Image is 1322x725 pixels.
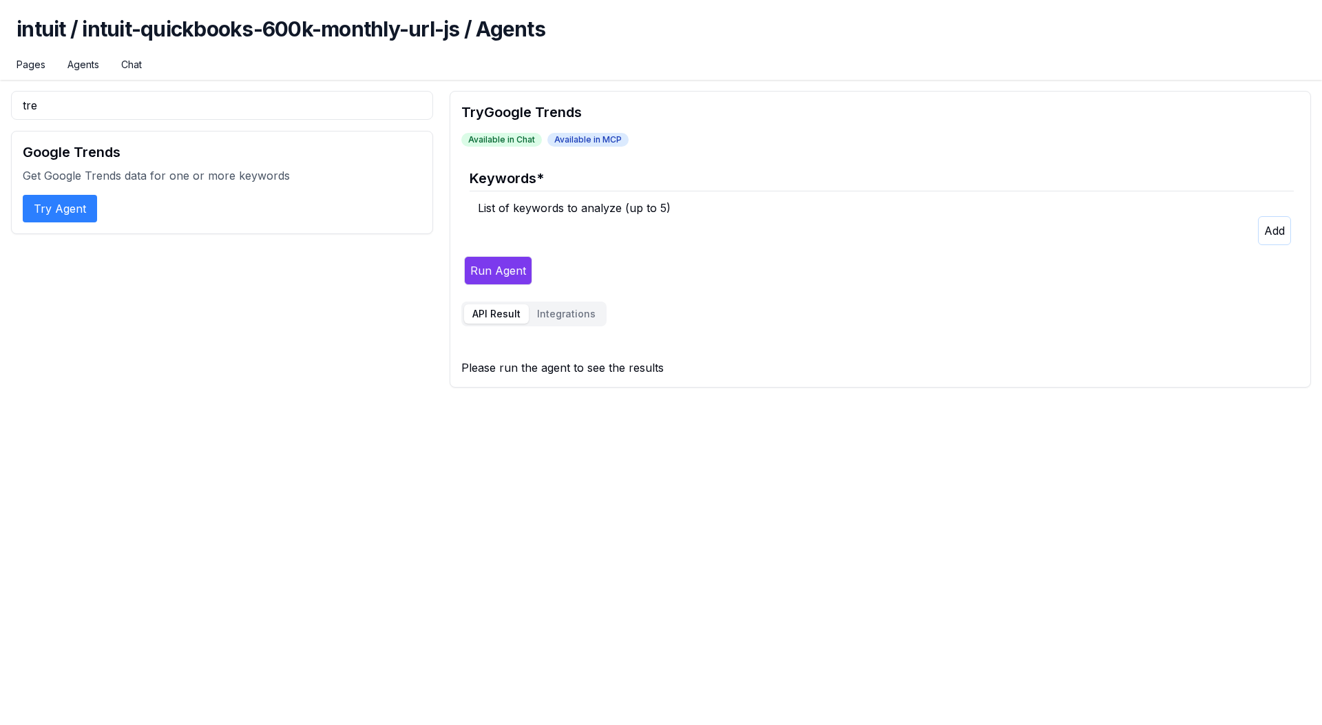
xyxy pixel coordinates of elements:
[23,167,421,184] p: Get Google Trends data for one or more keywords
[470,158,1294,191] legend: Keywords
[17,58,45,72] a: Pages
[1258,216,1291,245] button: Add
[23,195,97,222] button: Try Agent
[17,17,1305,58] h1: intuit / intuit-quickbooks-600k-monthly-url-js / Agents
[464,256,532,285] button: Run Agent
[461,359,1299,376] div: Please run the agent to see the results
[67,58,99,72] a: Agents
[461,133,542,147] span: Available in Chat
[461,103,1299,122] h2: Try Google Trends
[464,304,529,324] button: API Result
[23,143,421,162] h2: Google Trends
[529,304,604,324] button: Integrations
[11,91,433,120] input: Search agents...
[121,58,142,72] a: Chat
[547,133,629,147] span: Available in MCP
[478,200,1294,216] div: List of keywords to analyze (up to 5)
